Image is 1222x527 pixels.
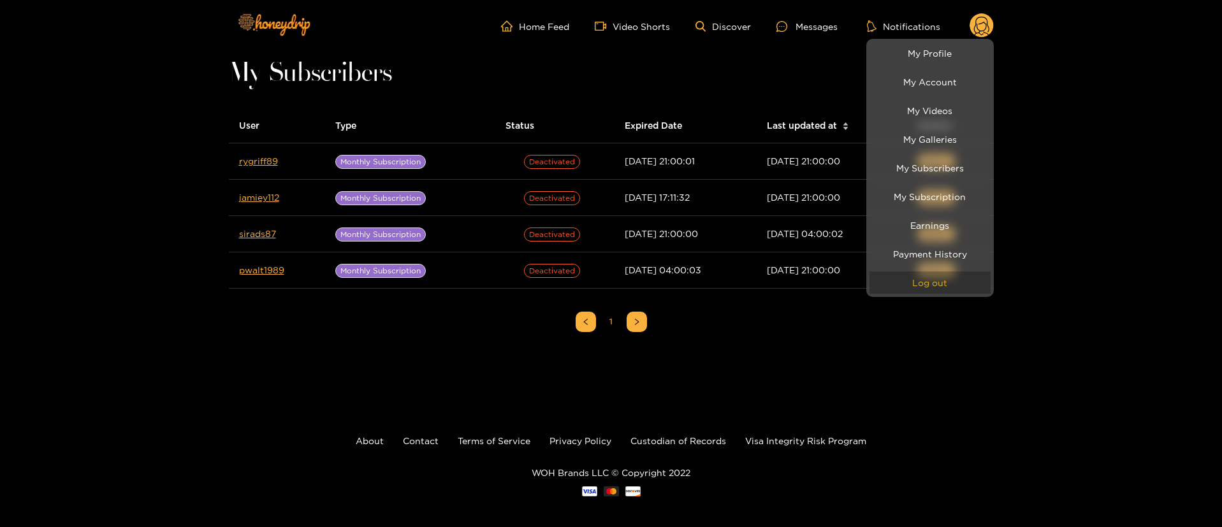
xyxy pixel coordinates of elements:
[869,271,991,294] button: Log out
[869,243,991,265] a: Payment History
[869,71,991,93] a: My Account
[869,42,991,64] a: My Profile
[869,157,991,179] a: My Subscribers
[869,214,991,236] a: Earnings
[869,128,991,150] a: My Galleries
[869,185,991,208] a: My Subscription
[869,99,991,122] a: My Videos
